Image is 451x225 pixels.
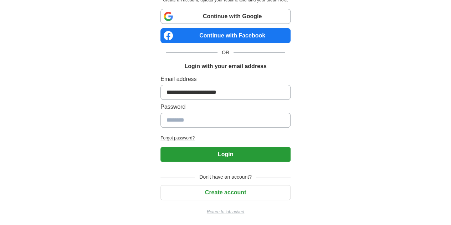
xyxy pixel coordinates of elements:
a: Continue with Facebook [160,28,291,43]
a: Forgot password? [160,135,291,141]
a: Return to job advert [160,209,291,215]
a: Create account [160,189,291,195]
button: Login [160,147,291,162]
span: OR [217,49,234,56]
label: Password [160,103,291,111]
span: Don't have an account? [195,173,256,181]
button: Create account [160,185,291,200]
h1: Login with your email address [184,62,266,71]
label: Email address [160,75,291,83]
a: Continue with Google [160,9,291,24]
